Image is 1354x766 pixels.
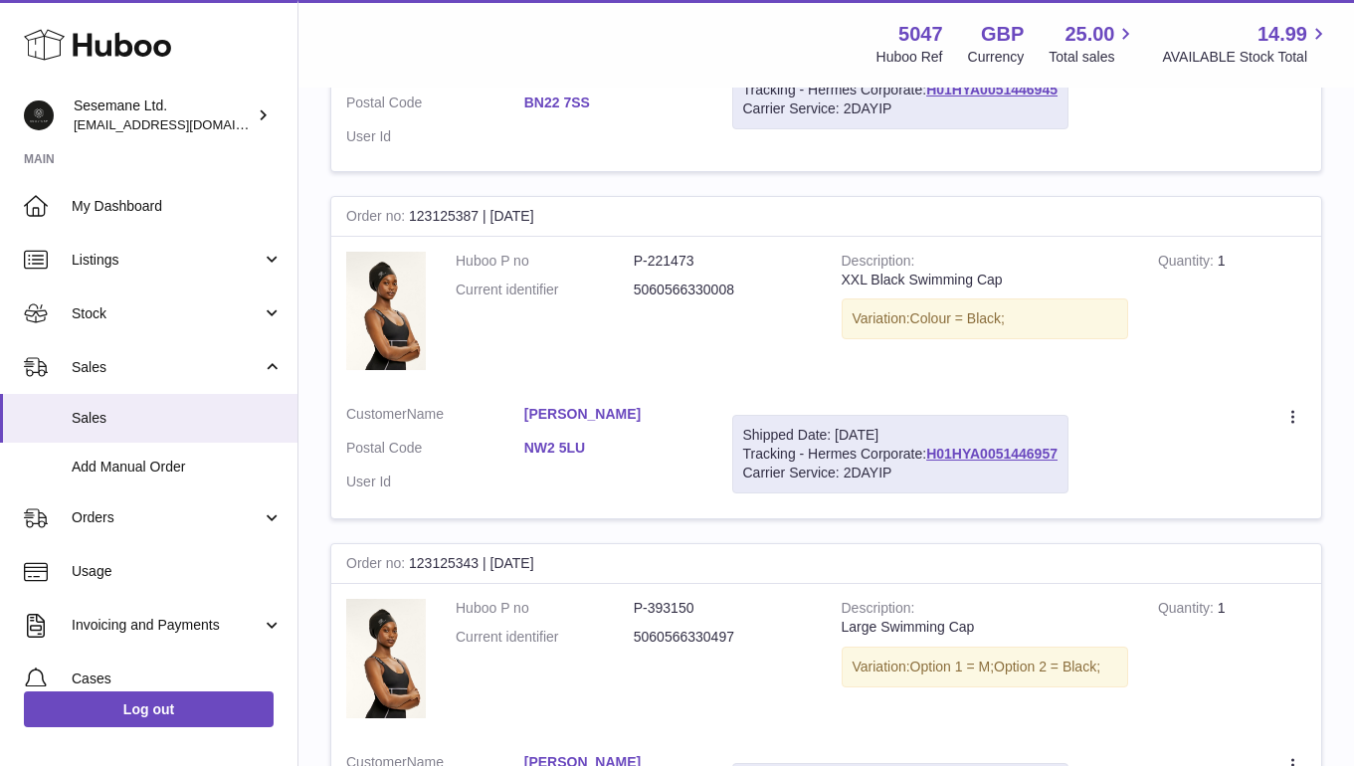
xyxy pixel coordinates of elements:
[1162,48,1330,67] span: AVAILABLE Stock Total
[1064,21,1114,48] span: 25.00
[842,618,1128,637] div: Large Swimming Cap
[346,252,426,371] img: 50471738258086.jpeg
[72,251,262,270] span: Listings
[634,281,812,299] dd: 5060566330008
[1143,584,1321,738] td: 1
[842,647,1128,687] div: Variation:
[1143,237,1321,391] td: 1
[1049,48,1137,67] span: Total sales
[743,99,1058,118] div: Carrier Service: 2DAYIP
[1049,21,1137,67] a: 25.00 Total sales
[72,670,283,688] span: Cases
[72,508,262,527] span: Orders
[524,439,702,458] a: NW2 5LU
[346,599,426,718] img: 50471738257750.jpeg
[72,197,283,216] span: My Dashboard
[981,21,1024,48] strong: GBP
[876,48,943,67] div: Huboo Ref
[72,616,262,635] span: Invoicing and Payments
[456,252,634,271] dt: Huboo P no
[1158,600,1218,621] strong: Quantity
[24,691,274,727] a: Log out
[74,96,253,134] div: Sesemane Ltd.
[346,439,524,463] dt: Postal Code
[72,409,283,428] span: Sales
[346,208,409,229] strong: Order no
[24,100,54,130] img: info@soulcap.com
[72,562,283,581] span: Usage
[994,659,1100,674] span: Option 2 = Black;
[346,555,409,576] strong: Order no
[634,599,812,618] dd: P-393150
[456,599,634,618] dt: Huboo P no
[743,464,1058,482] div: Carrier Service: 2DAYIP
[842,253,915,274] strong: Description
[732,415,1068,493] div: Tracking - Hermes Corporate:
[346,406,407,422] span: Customer
[842,298,1128,339] div: Variation:
[634,628,812,647] dd: 5060566330497
[346,127,524,146] dt: User Id
[1158,253,1218,274] strong: Quantity
[346,94,524,117] dt: Postal Code
[524,94,702,112] a: BN22 7SS
[910,310,1005,326] span: Colour = Black;
[524,405,702,424] a: [PERSON_NAME]
[732,51,1068,129] div: Tracking - Hermes Corporate:
[1257,21,1307,48] span: 14.99
[634,252,812,271] dd: P-221473
[898,21,943,48] strong: 5047
[331,544,1321,584] div: 123125343 | [DATE]
[74,116,292,132] span: [EMAIL_ADDRESS][DOMAIN_NAME]
[331,197,1321,237] div: 123125387 | [DATE]
[910,659,994,674] span: Option 1 = M;
[842,271,1128,289] div: XXL Black Swimming Cap
[968,48,1025,67] div: Currency
[72,304,262,323] span: Stock
[456,281,634,299] dt: Current identifier
[346,405,524,429] dt: Name
[346,473,524,491] dt: User Id
[743,426,1058,445] div: Shipped Date: [DATE]
[926,82,1058,97] a: H01HYA0051446945
[1162,21,1330,67] a: 14.99 AVAILABLE Stock Total
[926,446,1058,462] a: H01HYA0051446957
[842,600,915,621] strong: Description
[456,628,634,647] dt: Current identifier
[72,358,262,377] span: Sales
[72,458,283,477] span: Add Manual Order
